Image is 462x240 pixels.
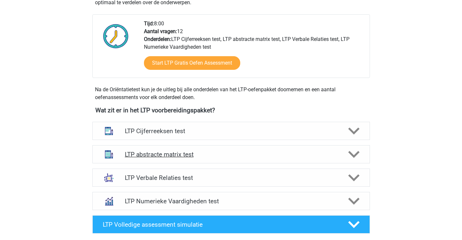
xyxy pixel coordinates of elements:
[144,36,171,42] b: Onderdelen:
[100,20,132,52] img: Klok
[103,221,338,228] h4: LTP Volledige assessment simulatie
[90,122,373,140] a: cijferreeksen LTP Cijferreeksen test
[92,86,370,101] div: Na de Oriëntatietest kun je de uitleg bij alle onderdelen van het LTP-oefenpakket doornemen en ee...
[101,193,117,209] img: numeriek redeneren
[101,146,117,163] img: abstracte matrices
[139,20,369,78] div: 8:00 12 LTP Cijferreeksen test, LTP abstracte matrix test, LTP Verbale Relaties test, LTP Numerie...
[90,215,373,234] a: LTP Volledige assessment simulatie
[90,192,373,210] a: numeriek redeneren LTP Numerieke Vaardigheden test
[125,197,337,205] h4: LTP Numerieke Vaardigheden test
[125,151,337,158] h4: LTP abstracte matrix test
[125,174,337,182] h4: LTP Verbale Relaties test
[101,122,117,139] img: cijferreeksen
[90,145,373,163] a: abstracte matrices LTP abstracte matrix test
[101,169,117,186] img: analogieen
[90,169,373,187] a: analogieen LTP Verbale Relaties test
[144,56,240,70] a: Start LTP Gratis Oefen Assessment
[144,28,177,34] b: Aantal vragen:
[125,127,337,135] h4: LTP Cijferreeksen test
[95,107,367,114] h4: Wat zit er in het LTP voorbereidingspakket?
[144,20,154,27] b: Tijd:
